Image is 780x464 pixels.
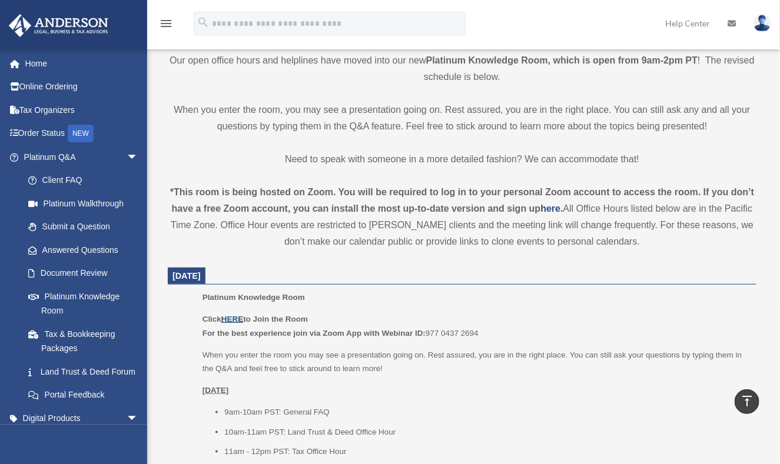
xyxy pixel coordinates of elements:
[168,52,756,85] p: Our open office hours and helplines have moved into our new ! The revised schedule is below.
[224,425,748,439] li: 10am-11am PST: Land Trust & Deed Office Hour
[203,293,305,302] span: Platinum Knowledge Room
[224,405,748,419] li: 9am-10am PST: General FAQ
[8,122,156,146] a: Order StatusNEW
[16,383,156,407] a: Portal Feedback
[221,315,243,323] a: HERE
[8,98,156,122] a: Tax Organizers
[159,16,173,31] i: menu
[16,192,156,215] a: Platinum Walkthrough
[16,360,156,383] a: Land Trust & Deed Forum
[172,271,201,281] span: [DATE]
[170,187,754,213] strong: *This room is being hosted on Zoom. You will be required to log in to your personal Zoom account ...
[8,145,156,169] a: Platinum Q&Aarrow_drop_down
[168,102,756,135] p: When you enter the room, you may see a presentation going on. Rest assured, you are in the right ...
[16,322,156,360] a: Tax & Bookkeeping Packages
[203,315,308,323] b: Click to Join the Room
[735,389,759,414] a: vertical_align_top
[740,394,754,408] i: vertical_align_top
[224,445,748,459] li: 11am - 12pm PST: Tax Office Hour
[203,348,748,376] p: When you enter the room you may see a presentation going on. Rest assured, you are in the right p...
[168,151,756,168] p: Need to speak with someone in a more detailed fashion? We can accommodate that!
[16,285,150,322] a: Platinum Knowledge Room
[159,21,173,31] a: menu
[127,145,150,169] span: arrow_drop_down
[8,52,156,75] a: Home
[560,203,563,213] strong: .
[16,215,156,239] a: Submit a Question
[754,15,771,32] img: User Pic
[8,406,156,430] a: Digital Productsarrow_drop_down
[5,14,112,37] img: Anderson Advisors Platinum Portal
[127,406,150,430] span: arrow_drop_down
[540,203,560,213] a: here
[16,262,156,285] a: Document Review
[16,238,156,262] a: Answered Questions
[203,386,229,395] u: [DATE]
[426,55,698,65] strong: Platinum Knowledge Room, which is open from 9am-2pm PT
[203,329,426,338] b: For the best experience join via Zoom App with Webinar ID:
[16,169,156,192] a: Client FAQ
[203,312,748,340] p: 977 0437 2694
[68,125,94,142] div: NEW
[8,75,156,99] a: Online Ordering
[197,16,210,29] i: search
[168,184,756,250] div: All Office Hours listed below are in the Pacific Time Zone. Office Hour events are restricted to ...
